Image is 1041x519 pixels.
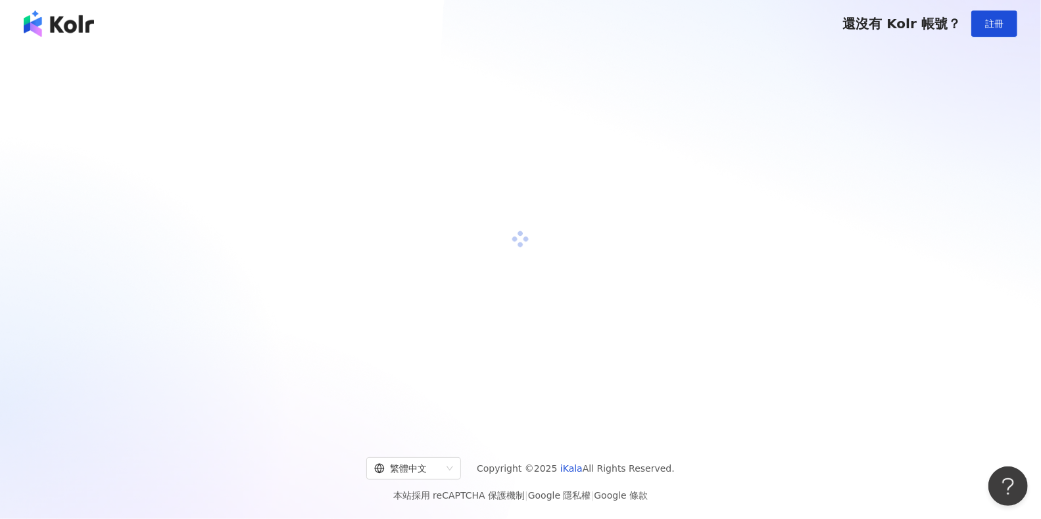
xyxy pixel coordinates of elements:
[985,18,1004,29] span: 註冊
[525,490,528,501] span: |
[24,11,94,37] img: logo
[988,466,1028,506] iframe: Help Scout Beacon - Open
[842,16,961,32] span: 還沒有 Kolr 帳號？
[477,461,675,476] span: Copyright © 2025 All Rights Reserved.
[591,490,594,501] span: |
[971,11,1017,37] button: 註冊
[594,490,648,501] a: Google 條款
[560,463,583,474] a: iKala
[393,487,648,503] span: 本站採用 reCAPTCHA 保護機制
[528,490,591,501] a: Google 隱私權
[374,458,441,479] div: 繁體中文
